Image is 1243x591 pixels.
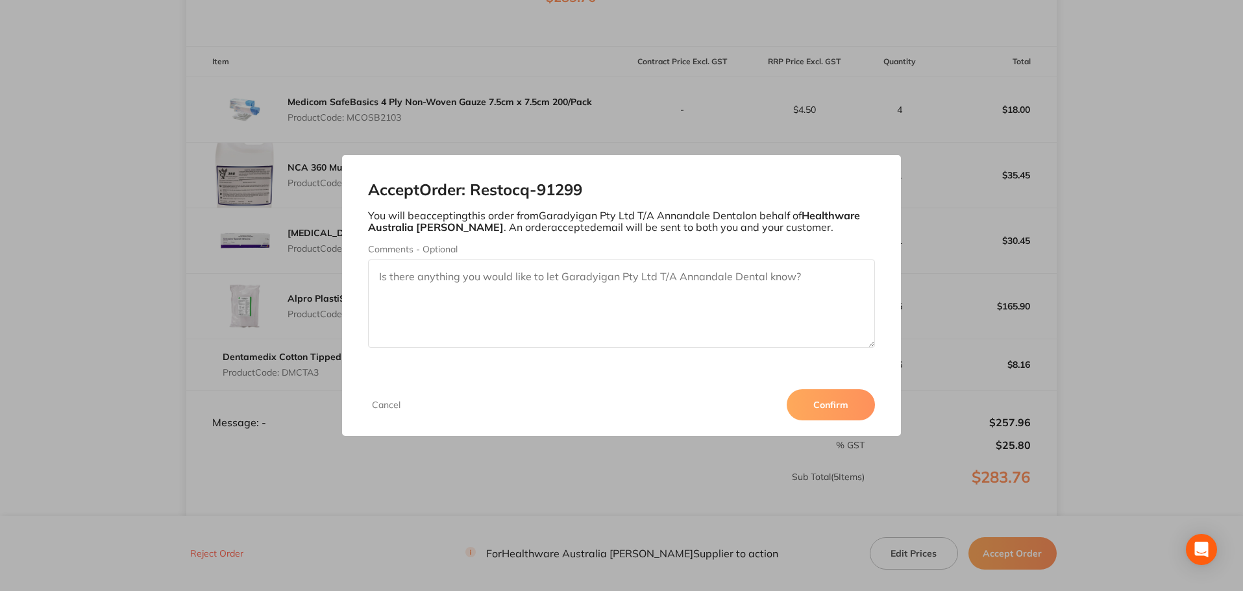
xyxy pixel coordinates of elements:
[368,210,876,234] p: You will be accepting this order from Garadyigan Pty Ltd T/A Annandale Dental on behalf of . An o...
[1186,534,1217,565] div: Open Intercom Messenger
[787,389,875,420] button: Confirm
[368,209,860,234] b: Healthware Australia [PERSON_NAME]
[368,244,876,254] label: Comments - Optional
[368,399,404,411] button: Cancel
[368,181,876,199] h2: Accept Order: Restocq- 91299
